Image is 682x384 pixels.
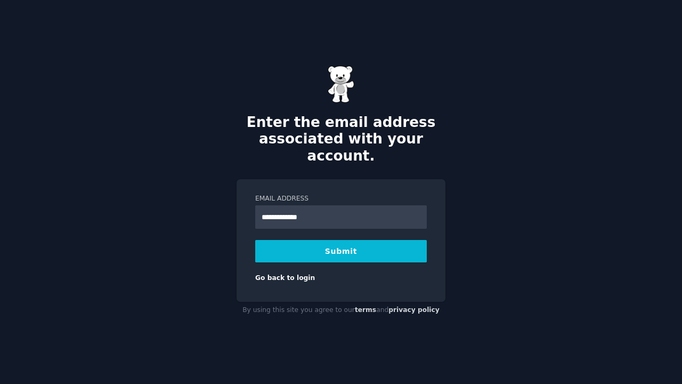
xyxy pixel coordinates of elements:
[355,306,376,314] a: terms
[255,274,315,282] a: Go back to login
[255,194,427,204] label: Email Address
[237,302,445,319] div: By using this site you agree to our and
[388,306,440,314] a: privacy policy
[328,66,354,103] img: Gummy Bear
[255,240,427,262] button: Submit
[237,114,445,165] h2: Enter the email address associated with your account.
